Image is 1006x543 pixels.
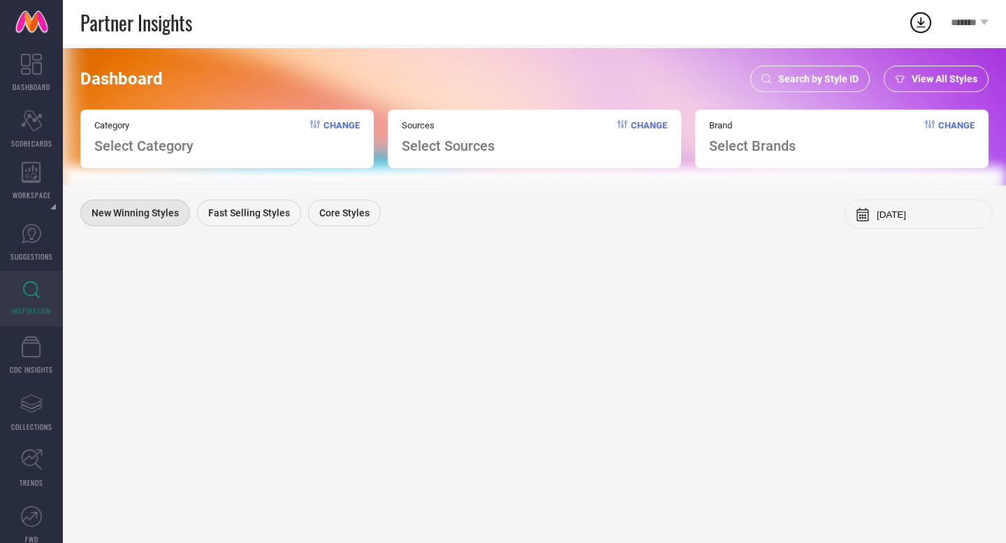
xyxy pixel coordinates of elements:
span: Select Brands [709,137,796,154]
span: Change [631,120,667,154]
span: Select Sources [402,137,495,154]
span: Select Category [94,137,194,154]
span: Change [323,120,360,154]
span: Category [94,120,194,131]
span: Partner Insights [80,8,192,37]
span: New Winning Styles [92,207,179,218]
span: Fast Selling Styles [208,207,290,218]
span: SCORECARDS [11,138,52,149]
span: TRENDS [20,477,43,488]
span: DASHBOARD [13,82,50,92]
span: View All Styles [912,73,977,84]
input: Select month [877,209,982,220]
span: WORKSPACE [13,190,51,200]
span: Change [938,120,975,154]
span: INSPIRATION [12,306,51,316]
span: CDC INSIGHTS [10,364,53,375]
div: Open download list [908,10,933,35]
span: Dashboard [80,69,163,89]
span: COLLECTIONS [11,422,52,432]
span: SUGGESTIONS [10,251,53,262]
span: Core Styles [319,207,370,218]
span: Search by Style ID [778,73,859,84]
span: Brand [709,120,796,131]
span: Sources [402,120,495,131]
